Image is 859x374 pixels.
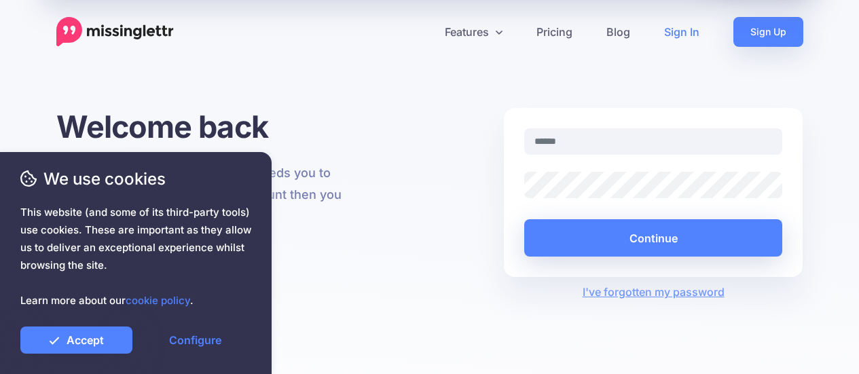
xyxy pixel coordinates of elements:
[647,17,716,47] a: Sign In
[589,17,647,47] a: Blog
[56,108,356,145] h1: Welcome back
[20,326,132,354] a: Accept
[733,17,803,47] a: Sign Up
[139,326,251,354] a: Configure
[524,219,783,257] button: Continue
[20,204,251,310] span: This website (and some of its third-party tools) use cookies. These are important as they allow u...
[20,167,251,191] span: We use cookies
[583,285,725,299] a: I've forgotten my password
[126,294,190,307] a: cookie policy
[519,17,589,47] a: Pricing
[428,17,519,47] a: Features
